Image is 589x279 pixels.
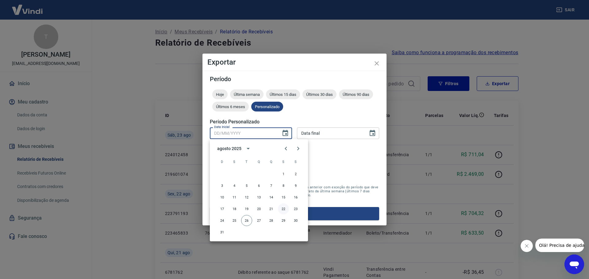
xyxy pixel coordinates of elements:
span: domingo [217,156,228,168]
span: Últimos 15 dias [266,92,300,97]
span: Últimos 30 dias [302,92,337,97]
span: Hoje [212,92,228,97]
button: 14 [266,192,277,203]
div: agosto 2025 [217,145,241,152]
button: 23 [290,203,301,214]
h4: Exportar [207,58,382,66]
div: Hoje [212,89,228,99]
div: Últimos 15 dias [266,89,300,99]
div: Personalizado [251,102,283,111]
span: quinta-feira [266,156,277,168]
button: 22 [278,203,289,214]
input: DD/MM/YYYY [297,127,364,139]
button: 29 [278,215,289,226]
button: 26 [241,215,252,226]
span: segunda-feira [229,156,240,168]
button: 28 [266,215,277,226]
h5: Período Personalizado [210,119,379,125]
button: 15 [278,192,289,203]
button: 9 [290,180,301,191]
input: DD/MM/YYYY [210,127,277,139]
button: 8 [278,180,289,191]
button: 4 [229,180,240,191]
button: 10 [217,192,228,203]
button: 13 [253,192,264,203]
button: 19 [241,203,252,214]
button: 3 [217,180,228,191]
iframe: Fechar mensagem [521,240,533,252]
button: 25 [229,215,240,226]
span: quarta-feira [253,156,264,168]
button: 30 [290,215,301,226]
span: Últimos 90 dias [339,92,373,97]
button: 16 [290,192,301,203]
button: 24 [217,215,228,226]
button: 11 [229,192,240,203]
span: Última semana [230,92,264,97]
iframe: Mensagem da empresa [535,239,584,252]
button: 17 [217,203,228,214]
button: 7 [266,180,277,191]
button: Next month [292,142,304,155]
span: sábado [290,156,301,168]
span: terça-feira [241,156,252,168]
div: Última semana [230,89,264,99]
span: Olá! Precisa de ajuda? [4,4,52,9]
label: Data inicial [214,125,230,129]
iframe: Botão para abrir a janela de mensagens [564,254,584,274]
span: sexta-feira [278,156,289,168]
button: Choose date [279,127,291,139]
div: Últimos 6 meses [212,102,249,111]
button: Choose date [366,127,379,139]
button: 27 [253,215,264,226]
button: 20 [253,203,264,214]
button: calendar view is open, switch to year view [243,143,253,154]
button: 2 [290,168,301,179]
button: 18 [229,203,240,214]
div: Últimos 30 dias [302,89,337,99]
button: 21 [266,203,277,214]
button: 12 [241,192,252,203]
button: 5 [241,180,252,191]
button: Previous month [280,142,292,155]
button: 31 [217,227,228,238]
span: Últimos 6 meses [212,104,249,109]
div: Últimos 90 dias [339,89,373,99]
button: close [369,56,384,71]
span: Personalizado [251,104,283,109]
h5: Período [210,76,379,82]
button: 6 [253,180,264,191]
button: 1 [278,168,289,179]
